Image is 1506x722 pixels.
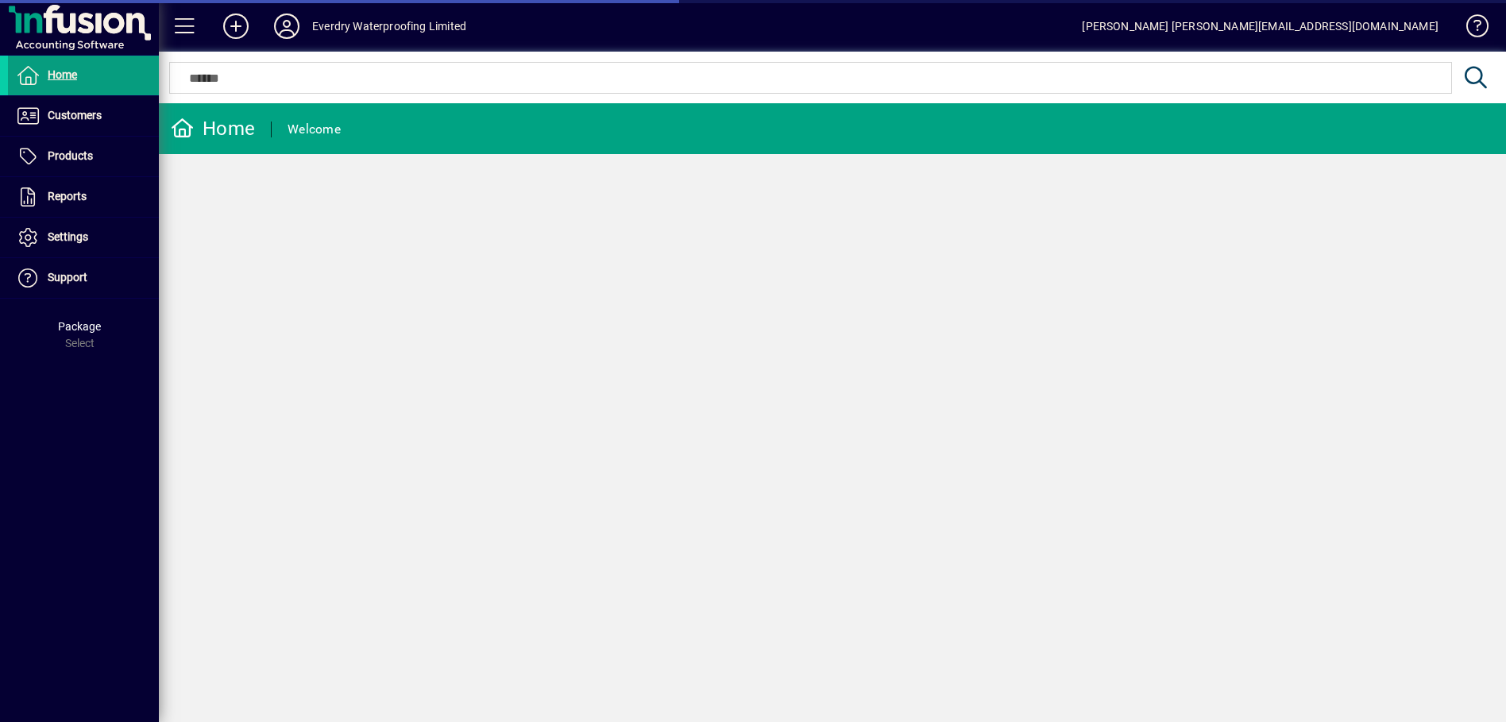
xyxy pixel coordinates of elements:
[58,320,101,333] span: Package
[8,177,159,217] a: Reports
[210,12,261,41] button: Add
[8,218,159,257] a: Settings
[48,149,93,162] span: Products
[288,117,341,142] div: Welcome
[8,96,159,136] a: Customers
[1082,14,1438,39] div: [PERSON_NAME] [PERSON_NAME][EMAIL_ADDRESS][DOMAIN_NAME]
[48,190,87,203] span: Reports
[8,258,159,298] a: Support
[48,109,102,122] span: Customers
[48,68,77,81] span: Home
[48,271,87,284] span: Support
[312,14,466,39] div: Everdry Waterproofing Limited
[1454,3,1486,55] a: Knowledge Base
[261,12,312,41] button: Profile
[171,116,255,141] div: Home
[8,137,159,176] a: Products
[48,230,88,243] span: Settings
